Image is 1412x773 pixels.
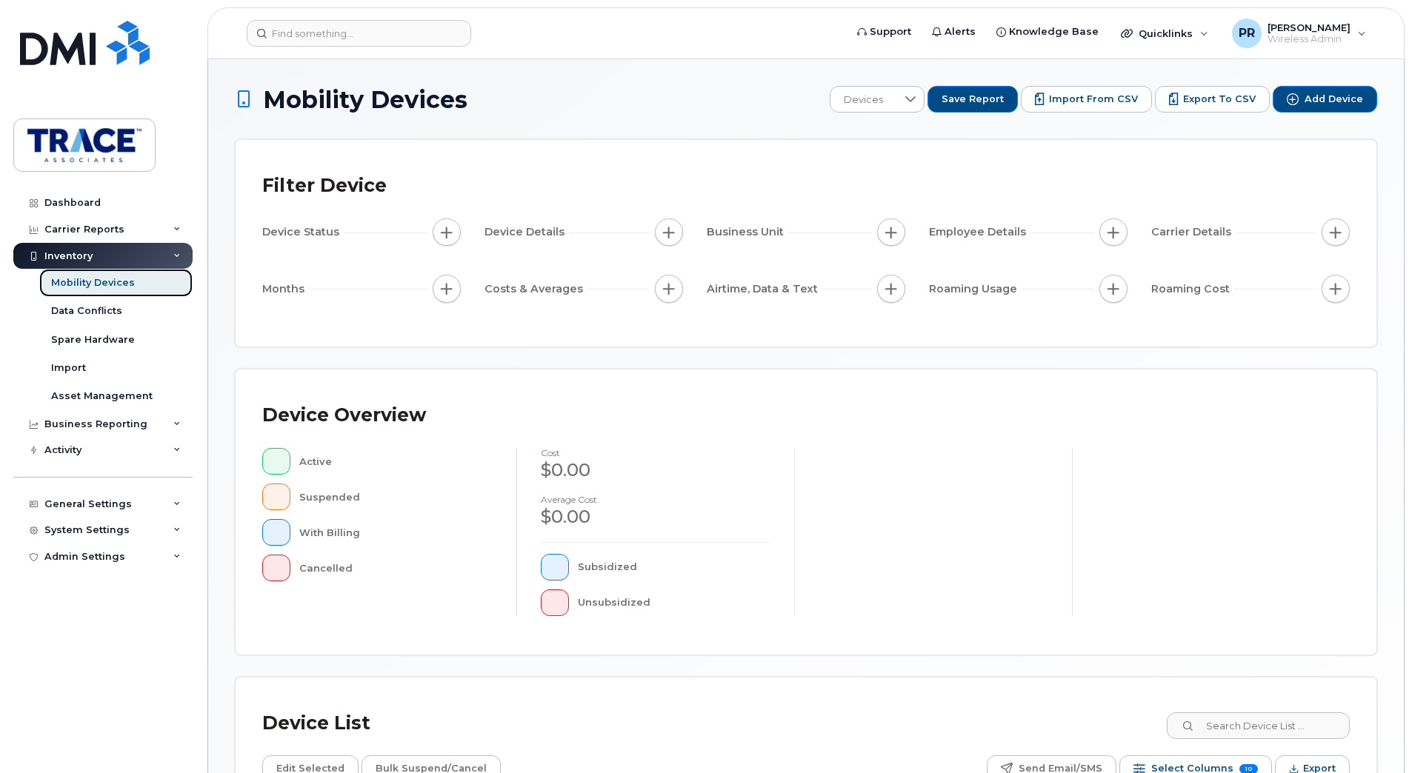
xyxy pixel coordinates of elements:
div: Active [299,448,493,475]
div: Subsidized [578,554,771,580]
div: Suspended [299,483,493,510]
span: Employee Details [929,224,1030,240]
button: Add Device [1273,86,1377,113]
div: Unsubsidized [578,589,771,616]
span: Costs & Averages [484,281,587,297]
span: Months [262,281,309,297]
div: $0.00 [541,504,770,529]
div: With Billing [299,519,493,546]
span: Device Details [484,224,569,240]
span: Export to CSV [1183,93,1256,106]
span: Business Unit [707,224,788,240]
span: Import from CSV [1049,93,1138,106]
button: Import from CSV [1021,86,1152,113]
div: $0.00 [541,458,770,483]
span: Carrier Details [1151,224,1236,240]
span: Mobility Devices [263,87,467,113]
span: Airtime, Data & Text [707,281,822,297]
span: Devices [830,87,896,113]
button: Export to CSV [1155,86,1270,113]
input: Search Device List ... [1167,712,1350,739]
span: Roaming Usage [929,281,1022,297]
h4: Average cost [541,495,770,504]
span: Save Report [942,93,1004,106]
div: Filter Device [262,167,387,205]
span: Add Device [1305,93,1363,106]
div: Device List [262,704,370,743]
span: Roaming Cost [1151,281,1234,297]
button: Save Report [928,86,1018,113]
div: Cancelled [299,555,493,581]
div: Device Overview [262,396,426,435]
h4: cost [541,448,770,458]
span: Device Status [262,224,344,240]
